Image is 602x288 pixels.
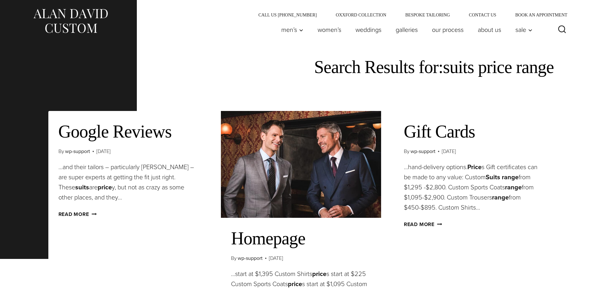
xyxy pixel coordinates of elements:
[58,147,64,156] span: By
[98,182,112,192] strong: price
[75,182,89,192] strong: suits
[269,254,283,262] time: [DATE]
[58,122,172,141] a: Google Reviews
[492,193,509,202] strong: range
[96,147,111,156] time: [DATE]
[65,148,90,155] a: wp-support
[396,13,459,17] a: Bespoke Tailoring
[274,23,536,36] nav: Primary Navigation
[48,57,554,78] h1: Search Results for:
[404,221,442,228] a: Read More
[467,162,482,172] strong: Price
[33,7,108,35] img: Alan David Custom
[231,229,305,248] a: Homepage
[326,13,396,17] a: Oxxford Collection
[58,162,194,202] span: …and their tailors – particularly [PERSON_NAME] – are super experts at getting the fit just right...
[486,172,519,182] strong: Suits range
[459,13,506,17] a: Contact Us
[310,23,348,36] a: Women’s
[471,23,508,36] a: About Us
[505,182,522,192] strong: range
[231,254,237,262] span: By
[312,269,326,279] strong: price
[388,23,425,36] a: Galleries
[404,147,410,156] span: By
[515,27,532,33] span: Sale
[404,122,475,141] a: Gift Cards
[442,147,456,156] time: [DATE]
[410,148,435,155] a: wp-support
[404,162,538,212] span: …hand-delivery options. s Gift certificates can be made to any value: Custom from $1,295 -$2,800....
[506,13,569,17] a: Book an Appointment
[555,22,570,37] button: View Search Form
[58,211,97,218] a: Read More
[221,111,381,218] img: Two men in custom suits, one in blue double breasted pinstripe suit and one in medium grey over p...
[238,254,263,262] a: wp-support
[281,27,303,33] span: Men’s
[348,23,388,36] a: weddings
[249,13,326,17] a: Call Us [PHONE_NUMBER]
[425,23,471,36] a: Our Process
[249,13,570,17] nav: Secondary Navigation
[443,57,554,77] span: suits price range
